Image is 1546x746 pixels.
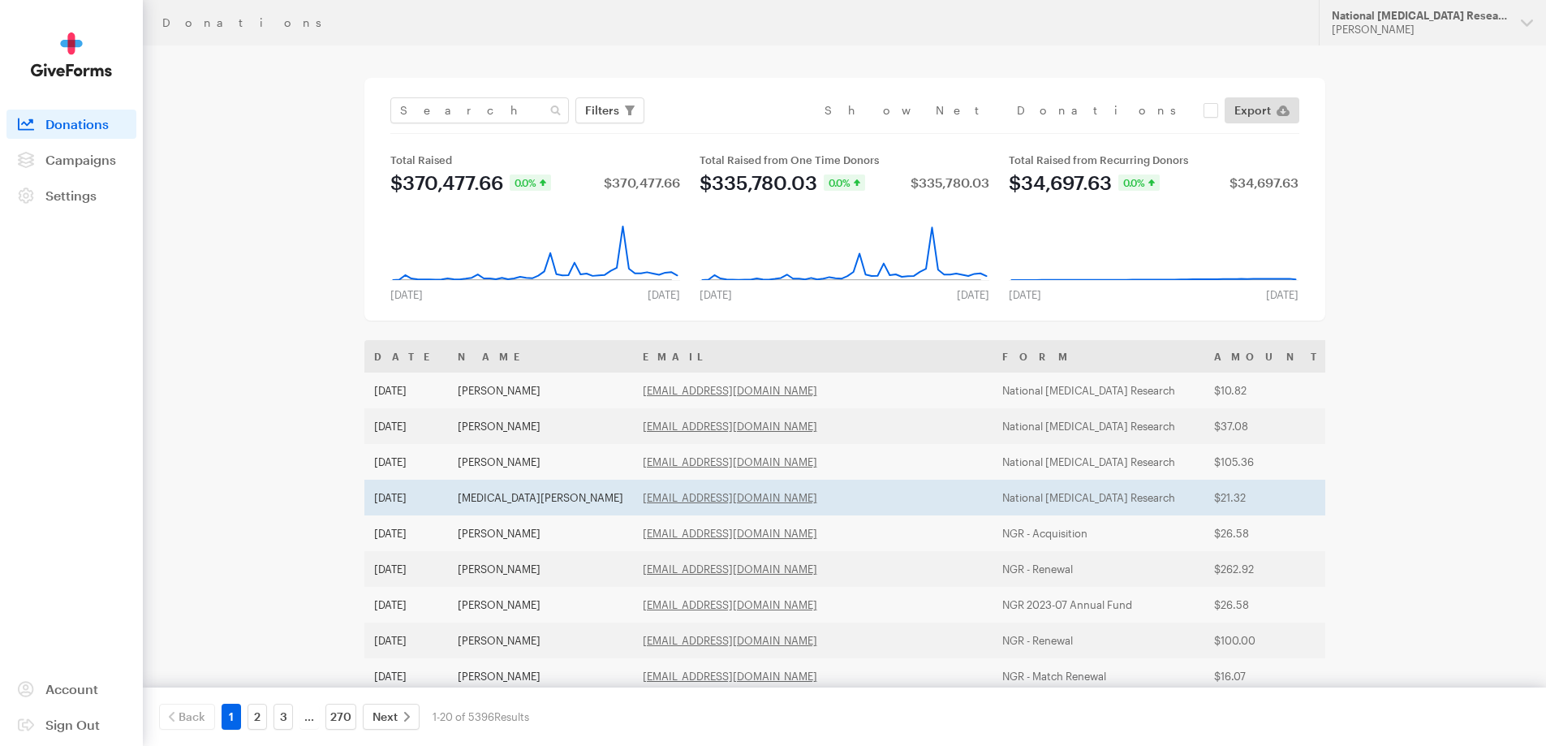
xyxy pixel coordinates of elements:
[363,704,420,730] a: Next
[643,455,817,468] a: [EMAIL_ADDRESS][DOMAIN_NAME]
[364,408,448,444] td: [DATE]
[911,176,989,189] div: $335,780.03
[273,704,293,730] a: 3
[6,145,136,175] a: Campaigns
[993,444,1204,480] td: National [MEDICAL_DATA] Research
[364,515,448,551] td: [DATE]
[364,658,448,694] td: [DATE]
[824,175,865,191] div: 0.0%
[45,188,97,203] span: Settings
[1332,9,1508,23] div: National [MEDICAL_DATA] Research
[993,373,1204,408] td: National [MEDICAL_DATA] Research
[700,153,989,166] div: Total Raised from One Time Donors
[1204,658,1336,694] td: $16.07
[248,704,267,730] a: 2
[510,175,551,191] div: 0.0%
[1234,101,1271,120] span: Export
[1009,173,1112,192] div: $34,697.63
[638,288,690,301] div: [DATE]
[1229,176,1298,189] div: $34,697.63
[1204,480,1336,515] td: $21.32
[993,551,1204,587] td: NGR - Renewal
[993,480,1204,515] td: National [MEDICAL_DATA] Research
[993,340,1204,373] th: Form
[993,587,1204,623] td: NGR 2023-07 Annual Fund
[1204,340,1336,373] th: Amount
[494,710,529,723] span: Results
[1204,623,1336,658] td: $100.00
[45,681,98,696] span: Account
[364,340,448,373] th: Date
[448,623,633,658] td: [PERSON_NAME]
[6,110,136,139] a: Donations
[390,153,680,166] div: Total Raised
[45,152,116,167] span: Campaigns
[643,420,817,433] a: [EMAIL_ADDRESS][DOMAIN_NAME]
[6,675,136,704] a: Account
[1204,551,1336,587] td: $262.92
[448,480,633,515] td: [MEDICAL_DATA][PERSON_NAME]
[364,623,448,658] td: [DATE]
[448,515,633,551] td: [PERSON_NAME]
[993,623,1204,658] td: NGR - Renewal
[364,444,448,480] td: [DATE]
[643,491,817,504] a: [EMAIL_ADDRESS][DOMAIN_NAME]
[448,340,633,373] th: Name
[575,97,644,123] button: Filters
[448,373,633,408] td: [PERSON_NAME]
[604,176,680,189] div: $370,477.66
[448,408,633,444] td: [PERSON_NAME]
[390,173,503,192] div: $370,477.66
[1204,444,1336,480] td: $105.36
[6,181,136,210] a: Settings
[643,670,817,683] a: [EMAIL_ADDRESS][DOMAIN_NAME]
[1204,408,1336,444] td: $37.08
[1204,587,1336,623] td: $26.58
[643,598,817,611] a: [EMAIL_ADDRESS][DOMAIN_NAME]
[45,717,100,732] span: Sign Out
[390,97,569,123] input: Search Name & Email
[947,288,999,301] div: [DATE]
[643,634,817,647] a: [EMAIL_ADDRESS][DOMAIN_NAME]
[1332,23,1508,37] div: [PERSON_NAME]
[993,515,1204,551] td: NGR - Acquisition
[433,704,529,730] div: 1-20 of 5396
[1118,175,1160,191] div: 0.0%
[1204,373,1336,408] td: $10.82
[999,288,1051,301] div: [DATE]
[993,408,1204,444] td: National [MEDICAL_DATA] Research
[700,173,817,192] div: $335,780.03
[325,704,356,730] a: 270
[1009,153,1298,166] div: Total Raised from Recurring Donors
[364,480,448,515] td: [DATE]
[448,551,633,587] td: [PERSON_NAME]
[1204,515,1336,551] td: $26.58
[643,384,817,397] a: [EMAIL_ADDRESS][DOMAIN_NAME]
[448,587,633,623] td: [PERSON_NAME]
[364,551,448,587] td: [DATE]
[1225,97,1299,123] a: Export
[381,288,433,301] div: [DATE]
[6,710,136,740] a: Sign Out
[633,340,993,373] th: Email
[643,563,817,576] a: [EMAIL_ADDRESS][DOMAIN_NAME]
[1256,288,1308,301] div: [DATE]
[448,658,633,694] td: [PERSON_NAME]
[993,658,1204,694] td: NGR - Match Renewal
[643,527,817,540] a: [EMAIL_ADDRESS][DOMAIN_NAME]
[31,32,112,77] img: GiveForms
[45,116,109,132] span: Donations
[690,288,742,301] div: [DATE]
[364,587,448,623] td: [DATE]
[364,373,448,408] td: [DATE]
[585,101,619,120] span: Filters
[373,707,398,727] span: Next
[448,444,633,480] td: [PERSON_NAME]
